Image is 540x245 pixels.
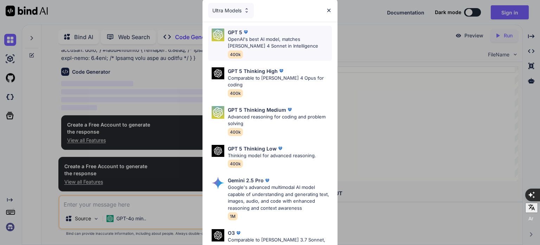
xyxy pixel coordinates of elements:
[235,229,242,237] img: premium
[278,67,285,74] img: premium
[228,145,277,152] p: GPT 5 Thinking Low
[228,67,278,75] p: GPT 5 Thinking High
[228,212,238,220] span: 1M
[212,29,224,41] img: Pick Models
[286,106,293,113] img: premium
[228,229,235,237] p: O3
[228,128,243,136] span: 400k
[228,106,286,114] p: GPT 5 Thinking Medium
[212,106,224,119] img: Pick Models
[244,7,250,13] img: Pick Models
[242,29,249,36] img: premium
[228,89,243,97] span: 400k
[228,29,242,36] p: GPT 5
[212,67,224,80] img: Pick Models
[228,75,332,88] p: Comparable to [PERSON_NAME] 4 Opus for coding
[228,36,332,50] p: OpenAI's best AI model, matches [PERSON_NAME] 4 Sonnet in Intelligence
[212,229,224,241] img: Pick Models
[228,50,243,59] span: 400k
[228,184,332,212] p: Google's advanced multimodal AI model capable of understanding and generating text, images, audio...
[228,160,243,168] span: 400k
[228,177,264,184] p: Gemini 2.5 Pro
[264,177,271,184] img: premium
[277,145,284,152] img: premium
[212,145,224,157] img: Pick Models
[228,114,332,127] p: Advanced reasoning for coding and problem solving
[208,3,254,18] div: Ultra Models
[326,7,332,13] img: close
[212,177,224,189] img: Pick Models
[228,152,316,159] p: Thinking model for advanced reasoning.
